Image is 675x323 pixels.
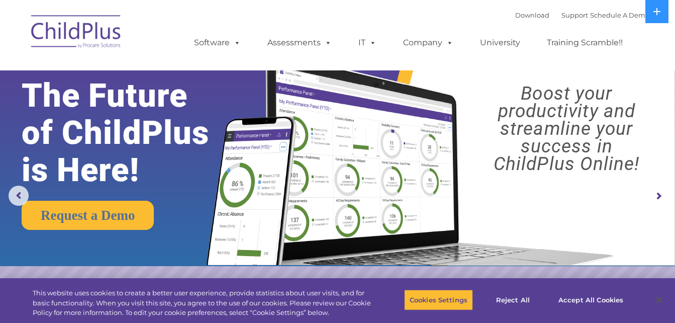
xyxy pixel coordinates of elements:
[33,288,371,318] div: This website uses cookies to create a better user experience, provide statistics about user visit...
[393,33,463,53] a: Company
[404,289,473,310] button: Cookies Settings
[22,201,154,230] a: Request a Demo
[140,108,182,115] span: Phone number
[537,33,633,53] a: Training Scramble!!
[466,85,667,173] rs-layer: Boost your productivity and streamline your success in ChildPlus Online!
[515,11,649,19] font: |
[590,11,649,19] a: Schedule A Demo
[470,33,530,53] a: University
[515,11,549,19] a: Download
[553,289,629,310] button: Accept All Cookies
[26,8,127,58] img: ChildPlus by Procare Solutions
[257,33,342,53] a: Assessments
[648,289,670,311] button: Close
[22,77,237,189] rs-layer: The Future of ChildPlus is Here!
[140,66,170,74] span: Last name
[481,289,544,310] button: Reject All
[184,33,251,53] a: Software
[561,11,588,19] a: Support
[348,33,387,53] a: IT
